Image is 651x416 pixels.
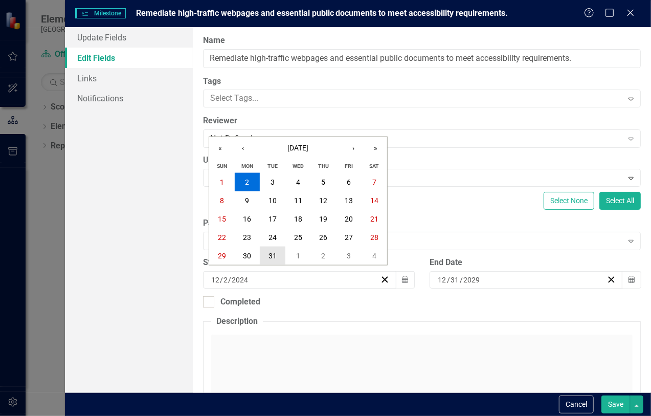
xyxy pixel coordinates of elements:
abbr: January 3, 2025 [347,252,351,260]
button: December 12, 2024 [311,191,336,210]
button: December 6, 2024 [336,173,362,191]
abbr: December 17, 2024 [268,215,277,223]
abbr: December 3, 2024 [271,178,275,186]
abbr: December 13, 2024 [345,196,353,205]
button: December 1, 2024 [209,173,235,191]
abbr: December 23, 2024 [243,233,252,242]
abbr: December 28, 2024 [370,233,378,242]
abbr: Monday [241,163,253,169]
button: December 18, 2024 [285,210,311,228]
abbr: January 4, 2025 [372,252,376,260]
button: December 27, 2024 [336,228,362,247]
button: December 11, 2024 [285,191,311,210]
abbr: December 16, 2024 [243,215,252,223]
button: ‹ [232,137,254,160]
abbr: January 1, 2025 [296,252,300,260]
a: Update Fields [65,27,193,48]
abbr: December 6, 2024 [347,178,351,186]
abbr: December 30, 2024 [243,252,252,260]
button: December 15, 2024 [209,210,235,228]
abbr: December 11, 2024 [294,196,302,205]
button: « [209,137,232,160]
button: December 28, 2024 [362,228,387,247]
button: December 30, 2024 [235,247,260,265]
input: Milestone Name [203,49,641,68]
abbr: December 20, 2024 [345,215,353,223]
button: December 7, 2024 [362,173,387,191]
button: January 3, 2025 [336,247,362,265]
abbr: December 19, 2024 [320,215,328,223]
abbr: December 29, 2024 [218,252,226,260]
abbr: December 2, 2024 [245,178,250,186]
label: Parent Milestone [203,217,641,229]
button: January 2, 2025 [311,247,336,265]
abbr: December 22, 2024 [218,233,226,242]
button: » [365,137,387,160]
span: / [228,275,231,284]
div: Select Milestone... [210,235,622,247]
button: January 4, 2025 [362,247,387,265]
abbr: January 2, 2025 [322,252,326,260]
abbr: Thursday [318,163,329,169]
abbr: December 14, 2024 [370,196,378,205]
input: yyyy [231,275,249,285]
abbr: December 4, 2024 [296,178,300,186]
label: Name [203,35,641,47]
abbr: Wednesday [293,163,304,169]
abbr: Friday [345,163,353,169]
a: Links [65,68,193,89]
label: Tags [203,76,641,87]
button: December 22, 2024 [209,228,235,247]
abbr: December 27, 2024 [345,233,353,242]
abbr: December 31, 2024 [268,252,277,260]
span: [DATE] [288,144,309,152]
button: December 3, 2024 [260,173,285,191]
button: December 17, 2024 [260,210,285,228]
abbr: December 21, 2024 [370,215,378,223]
div: Start Date [203,257,414,269]
button: December 21, 2024 [362,210,387,228]
button: December 13, 2024 [336,191,362,210]
abbr: December 12, 2024 [320,196,328,205]
span: Milestone [75,8,125,18]
button: Save [601,396,630,413]
button: Select All [599,192,641,210]
button: December 8, 2024 [209,191,235,210]
span: / [460,275,463,284]
a: Notifications [65,88,193,108]
label: Updaters [203,155,641,166]
button: December 19, 2024 [311,210,336,228]
abbr: Sunday [217,163,227,169]
abbr: December 5, 2024 [322,178,326,186]
abbr: December 26, 2024 [320,233,328,242]
button: December 20, 2024 [336,210,362,228]
abbr: December 24, 2024 [268,233,277,242]
abbr: Tuesday [267,163,278,169]
button: › [342,137,365,160]
button: December 23, 2024 [235,228,260,247]
button: [DATE] [254,137,342,160]
abbr: December 10, 2024 [268,196,277,205]
button: December 2, 2024 [235,173,260,191]
button: December 29, 2024 [209,247,235,265]
legend: Description [211,316,263,327]
abbr: December 15, 2024 [218,215,226,223]
span: / [447,275,450,284]
a: Edit Fields [65,48,193,68]
abbr: Saturday [370,163,379,169]
label: Reviewer [203,115,641,127]
button: December 4, 2024 [285,173,311,191]
button: December 31, 2024 [260,247,285,265]
span: / [220,275,223,284]
button: December 5, 2024 [311,173,336,191]
button: January 1, 2025 [285,247,311,265]
button: December 9, 2024 [235,191,260,210]
button: December 24, 2024 [260,228,285,247]
abbr: December 25, 2024 [294,233,302,242]
abbr: December 8, 2024 [220,196,224,205]
button: Cancel [559,396,594,413]
button: December 25, 2024 [285,228,311,247]
abbr: December 1, 2024 [220,178,224,186]
button: December 26, 2024 [311,228,336,247]
button: December 14, 2024 [362,191,387,210]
